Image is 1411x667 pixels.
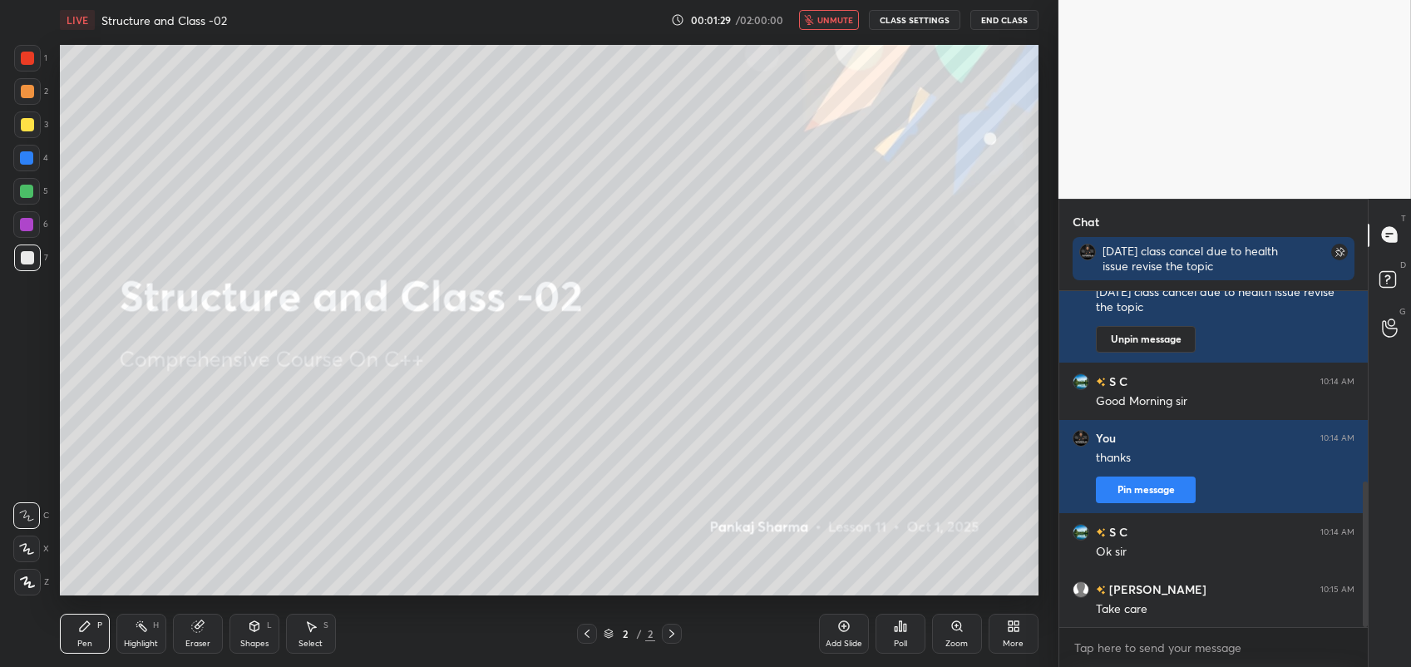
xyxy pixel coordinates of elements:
div: S [323,621,328,630]
div: Select [298,640,323,648]
p: G [1399,305,1406,318]
div: Good Morning sir [1096,393,1354,410]
div: Z [14,569,49,595]
h6: S C [1106,373,1127,390]
div: Add Slide [826,640,862,648]
div: Pen [77,640,92,648]
span: unmute [817,14,853,26]
div: LIVE [60,10,95,30]
div: Eraser [185,640,210,648]
div: Ok sir [1096,544,1354,561]
img: a14d3e7ef71b4a98beb487c71746da34.jpg [1073,373,1089,389]
div: [DATE] class cancel due to health issue revise the topic [1096,284,1354,316]
div: 10:14 AM [1320,376,1354,386]
img: no-rating-badge.077c3623.svg [1096,378,1106,387]
img: e60519a4c4f740609fbc41148676dd3d.jpg [1079,244,1096,260]
div: Shapes [240,640,269,648]
h6: S C [1106,523,1127,541]
div: More [1003,640,1024,648]
p: T [1401,212,1406,225]
div: Take care [1096,601,1354,618]
div: L [267,621,272,630]
h6: [PERSON_NAME] [1106,581,1206,598]
div: [DATE] class cancel due to health issue revise the topic [1103,244,1295,274]
div: 10:14 AM [1320,526,1354,536]
div: 1 [14,45,47,72]
h6: You [1096,431,1116,446]
p: Chat [1059,200,1113,244]
button: End Class [970,10,1039,30]
div: X [13,536,49,562]
h4: Structure and Class -02 [101,12,227,28]
div: 10:15 AM [1320,584,1354,594]
div: thanks [1096,450,1354,467]
div: / [637,629,642,639]
div: 5 [13,178,48,205]
button: Pin message [1096,477,1196,503]
img: no-rating-badge.077c3623.svg [1096,528,1106,537]
div: 10:14 AM [1320,433,1354,443]
div: grid [1059,291,1368,628]
img: e60519a4c4f740609fbc41148676dd3d.jpg [1073,430,1089,447]
div: P [97,621,102,630]
div: 7 [14,245,48,271]
img: a14d3e7ef71b4a98beb487c71746da34.jpg [1073,523,1089,540]
div: Poll [894,640,907,648]
div: Zoom [945,640,968,648]
div: Highlight [124,640,158,648]
p: D [1400,259,1406,271]
div: C [13,502,49,529]
div: 2 [14,78,48,105]
img: default.png [1073,581,1089,597]
div: H [153,621,159,630]
div: 3 [14,111,48,138]
button: CLASS SETTINGS [869,10,960,30]
div: 4 [13,145,48,171]
img: no-rating-badge.077c3623.svg [1096,585,1106,595]
div: 2 [617,629,634,639]
button: unmute [799,10,859,30]
div: 2 [645,626,655,641]
button: Unpin message [1096,326,1196,353]
div: 6 [13,211,48,238]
